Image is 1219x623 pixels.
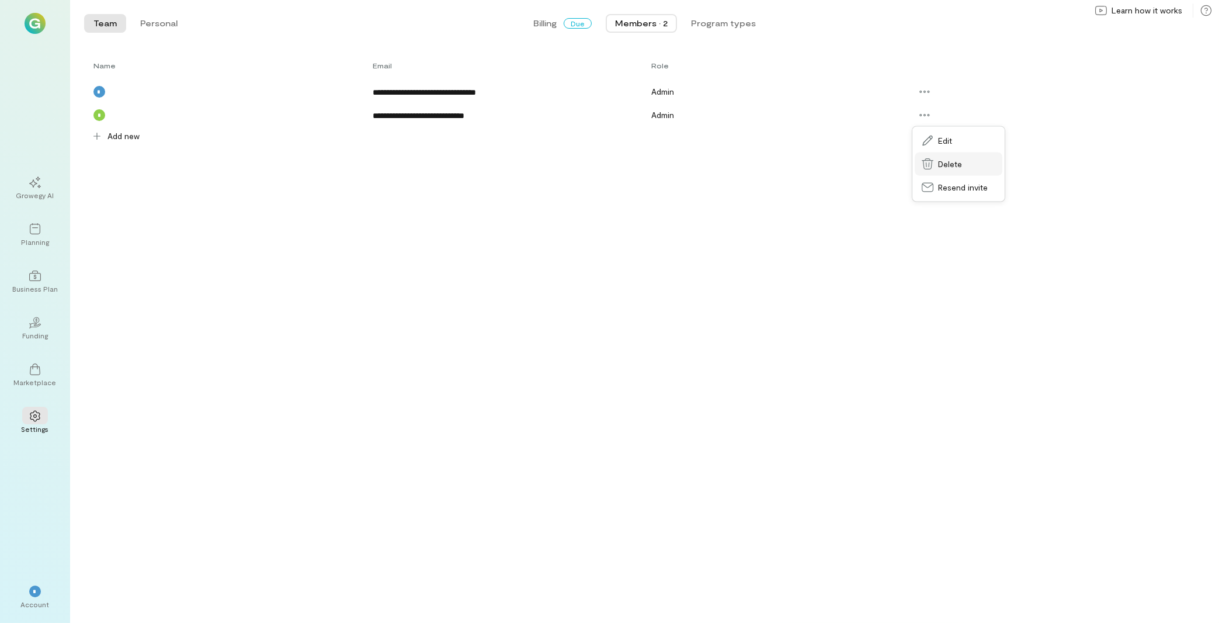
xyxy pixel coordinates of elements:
[14,307,56,349] a: Funding
[14,354,56,396] a: Marketplace
[14,576,56,618] div: *Account
[533,18,557,29] span: Billing
[373,61,392,70] span: Email
[14,378,57,387] div: Marketplace
[915,153,1002,176] a: Delete
[131,14,187,33] button: Personal
[22,331,48,340] div: Funding
[22,424,49,434] div: Settings
[107,130,140,142] span: Add new
[938,135,995,147] span: Edit
[564,18,592,29] span: Due
[14,401,56,443] a: Settings
[524,14,601,33] button: BillingDue
[21,237,49,247] div: Planning
[915,176,1002,199] a: Resend invite
[93,61,116,70] span: Name
[615,18,668,29] div: Members · 2
[651,86,674,96] span: Admin
[373,61,652,70] div: Toggle SortBy
[651,61,669,70] span: Role
[14,261,56,303] a: Business Plan
[651,110,674,120] span: Admin
[21,600,50,609] div: Account
[606,14,677,33] button: Members · 2
[14,214,56,256] a: Planning
[915,129,1002,153] a: Edit
[938,182,995,193] span: Resend invite
[938,158,995,170] span: Delete
[84,14,126,33] button: Team
[16,191,54,200] div: Growegy AI
[93,61,373,70] div: Toggle SortBy
[1112,5,1182,16] span: Learn how it works
[14,167,56,209] a: Growegy AI
[12,284,58,293] div: Business Plan
[682,14,765,33] button: Program types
